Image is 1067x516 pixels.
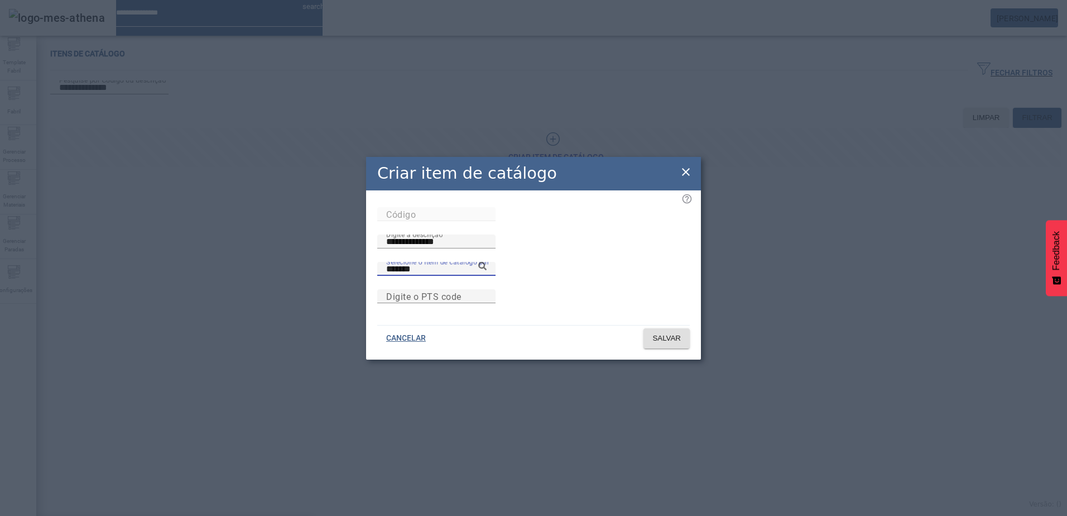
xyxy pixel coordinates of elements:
[652,333,681,344] span: SALVAR
[377,161,557,185] h2: Criar item de catálogo
[386,262,487,276] input: Number
[386,257,489,265] mat-label: Selecione o item de catálogo pai
[377,328,435,348] button: CANCELAR
[386,291,462,302] mat-label: Digite o PTS code
[1046,220,1067,296] button: Feedback - Mostrar pesquisa
[1051,231,1061,270] span: Feedback
[386,333,426,344] span: CANCELAR
[643,328,690,348] button: SALVAR
[386,209,416,219] mat-label: Código
[386,230,443,238] mat-label: Digite a descrição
